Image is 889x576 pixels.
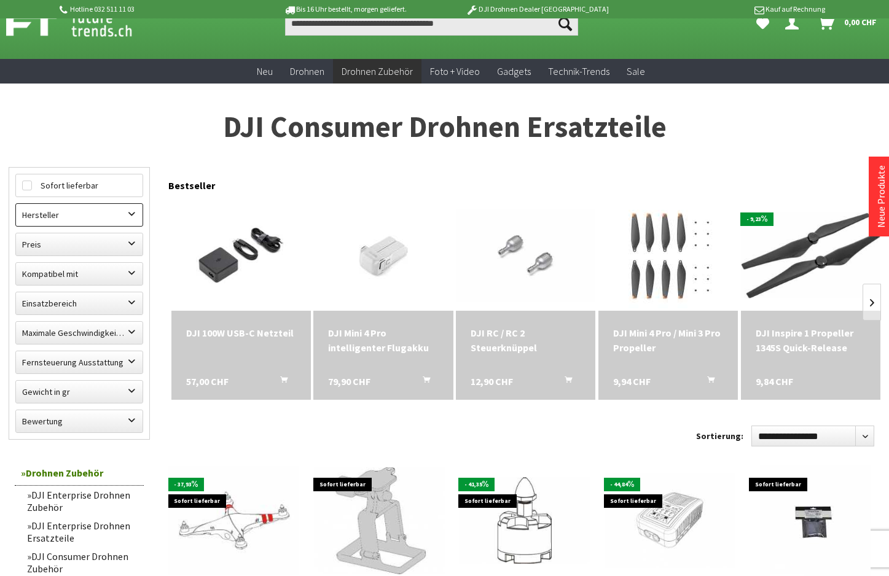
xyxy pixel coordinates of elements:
a: Gadgets [488,59,539,84]
button: In den Warenkorb [550,374,579,390]
label: Preis [16,233,143,255]
a: Foto + Video [421,59,488,84]
a: DJI Inspire 1 Propeller 1345S Quick-Release 9,84 CHF [756,325,866,355]
a: Dein Konto [780,11,809,36]
button: In den Warenkorb [265,374,295,390]
label: Sortierung: [696,426,743,446]
a: DJI Enterprise Drohnen Ersatzteile [21,516,144,547]
img: Shop Futuretrends - zur Startseite wechseln [6,9,159,39]
img: DJI Phantom 1 Quadrokopter Ersatzbody [168,466,299,575]
span: 12,90 CHF [471,374,513,389]
label: Einsatzbereich [16,292,143,314]
label: Gewicht in gr [16,381,143,403]
a: DJI Mini 4 Pro / Mini 3 Pro Propeller 9,94 CHF In den Warenkorb [613,325,723,355]
p: Bis 16 Uhr bestellt, morgen geliefert. [249,2,441,17]
a: Meine Favoriten [750,11,775,36]
span: Technik-Trends [548,65,609,77]
p: Hotline 032 511 11 03 [58,2,249,17]
a: Warenkorb [813,11,883,36]
a: DJI RC / RC 2 Steuerknüppel 12,90 CHF In den Warenkorb [471,325,581,355]
img: DJI 100W USB-C Netzteil [171,209,311,302]
label: Bewertung [16,410,143,432]
img: DJI Phantom 1 Ersatzteile: Motor [459,477,590,564]
div: DJI RC / RC 2 Steuerknüppel [471,325,581,355]
span: Drohnen Zubehör [342,65,413,77]
span: 57,00 CHF [186,374,229,389]
h1: DJI Consumer Drohnen Ersatzteile [9,112,880,142]
a: Neu [248,59,281,84]
a: Sale [618,59,654,84]
div: DJI Mini 4 Pro / Mini 3 Pro Propeller [613,325,723,355]
label: Sofort lieferbar [16,174,143,197]
label: Hersteller [16,204,143,226]
label: Maximale Geschwindigkeit in km/h [16,322,143,344]
img: DJI Mini 4 Pro / Mini 3 Pro Propeller [599,200,737,311]
a: Neue Produkte [875,165,887,228]
p: DJI Drohnen Dealer [GEOGRAPHIC_DATA] [441,2,633,17]
a: Technik-Trends [539,59,618,84]
a: DJI 100W USB-C Netzteil 57,00 CHF In den Warenkorb [186,325,296,340]
span: Gadgets [497,65,531,77]
a: Drohnen [281,59,333,84]
a: DJI Enterprise Drohnen Zubehör [21,486,144,516]
span: 79,90 CHF [328,374,370,389]
button: In den Warenkorb [408,374,437,390]
label: Fernsteuerung Ausstattung [16,351,143,373]
a: DJI Mini 4 Pro intelligenter Flugakku 79,90 CHF In den Warenkorb [328,325,438,355]
div: DJI 100W USB-C Netzteil [186,325,296,340]
span: 9,84 CHF [756,374,793,389]
div: Bestseller [168,167,880,198]
img: DJI Phantom 1 Screw Pack [760,465,871,576]
img: DJI Mini 4 Pro intelligenter Flugakku [315,200,453,311]
span: Neu [257,65,273,77]
img: DJI Phantom 1 Kamerahalterung für GoPro Hero 3 [314,467,445,574]
span: Drohnen [290,65,324,77]
span: Foto + Video [430,65,480,77]
div: DJI Inspire 1 Propeller 1345S Quick-Release [756,325,866,355]
a: Drohnen Zubehör [333,59,421,84]
div: DJI Mini 4 Pro intelligenter Flugakku [328,325,438,355]
img: DJI RC / RC 2 Steuerknüppel [456,209,595,302]
span: Sale [627,65,645,77]
img: DJI Inspire 1 Propeller 1345S Quick-Release [741,212,880,298]
p: Kauf auf Rechnung [633,2,825,17]
button: Suchen [552,11,578,36]
span: 9,94 CHF [613,374,651,389]
label: Kompatibel mit [16,263,143,285]
button: In den Warenkorb [692,374,722,390]
input: Produkt, Marke, Kategorie, EAN, Artikelnummer… [285,11,578,36]
span: 0,00 CHF [844,12,877,32]
img: DJI Phantom 1 LiPo Ersatzladegerät [605,473,735,567]
a: Drohnen Zubehör [15,461,144,486]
